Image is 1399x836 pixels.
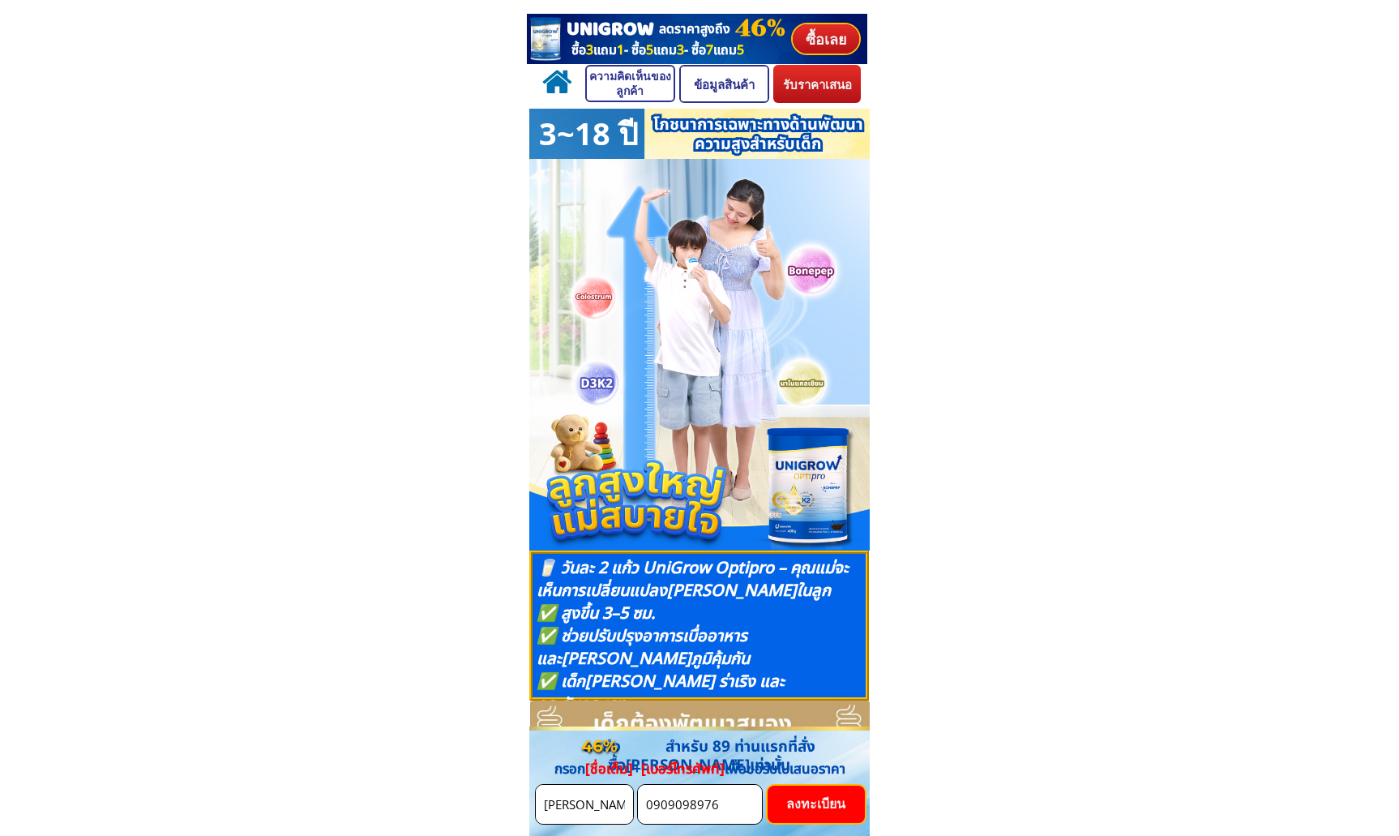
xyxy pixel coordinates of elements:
[793,24,860,54] p: ซื้อเลย
[735,10,802,46] h3: 46%
[574,736,623,757] div: 46%
[643,115,873,154] h3: โภชนาการเฉพาะทางด้านพัฒนาความสูงสำหรับเด็ก
[617,41,624,60] span: 1
[540,785,629,824] input: ชื่อเต็ม *
[765,784,866,823] p: ลงทะเบียน
[524,115,652,152] h3: 3~18 ปี
[513,761,887,778] div: กรอก + เพื่อขอรับใบเสนอราคา
[706,41,713,60] span: 7
[681,66,768,101] p: ข้อมูลสินค้า
[567,16,672,47] h3: UNIGROW
[529,739,870,776] div: ลดถึง สำหรับ 89 ท่านแรกที่สั่งซื้อ[PERSON_NAME]เท่านั้น
[571,41,870,62] h3: ซื้อ แถม - ซื้อ แถม - ซื้อ แถม
[677,41,684,60] span: 3
[585,759,633,780] span: [ชื่อเต็ม]
[586,41,593,60] span: 3
[642,785,758,824] input: หมายเลขโทรศัพท์ *
[587,66,674,101] p: ความคิดเห็นของลูกค้า
[537,557,862,716] h3: 🥛 วันละ 2 แก้ว UniGrow Optipro – คุณแม่จะเห็นการเปลี่ยนแปลง[PERSON_NAME]ในลูก ✅ สูงขึ้น 3–5 ซม. ✅...
[646,41,653,60] span: 5
[737,41,744,60] span: 5
[770,63,865,105] p: รับราคาเสนอ
[641,759,725,780] span: [เบอร์โทรศัพท์]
